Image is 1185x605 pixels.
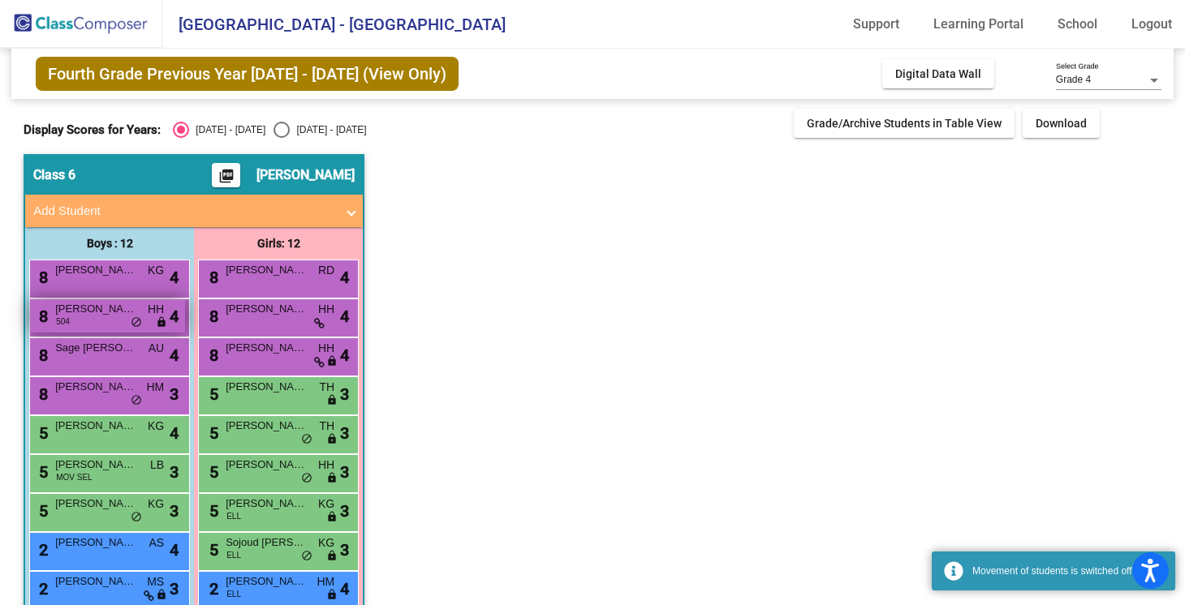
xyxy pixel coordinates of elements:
span: ELL [226,510,241,522]
span: 4 [170,304,179,328]
span: 3 [170,577,179,601]
span: 5 [205,501,218,521]
span: KG [318,496,334,513]
span: do_not_disturb_alt [131,511,142,524]
button: Grade/Archive Students in Table View [794,109,1015,138]
span: Sojoud [PERSON_NAME] [226,534,307,551]
span: 8 [205,345,218,365]
span: 5 [35,423,48,443]
span: 3 [170,499,179,523]
span: [GEOGRAPHIC_DATA] - [GEOGRAPHIC_DATA] [162,11,506,37]
span: 8 [35,345,48,365]
span: Download [1036,117,1087,130]
span: lock [156,589,167,602]
span: 5 [205,462,218,482]
span: 3 [170,382,179,406]
span: lock [326,472,338,485]
span: TH [320,379,335,396]
span: AS [149,534,165,551]
span: AU [149,340,164,357]
mat-radio-group: Select an option [173,122,366,138]
mat-expansion-panel-header: Add Student [25,195,363,227]
span: ELL [226,549,241,561]
button: Download [1023,109,1100,138]
span: 4 [170,265,179,290]
span: 3 [340,538,349,562]
span: 504 [56,315,70,328]
span: 4 [170,421,179,445]
span: [PERSON_NAME] [55,262,136,278]
span: Grade 4 [1056,74,1091,85]
span: [PERSON_NAME] [55,573,136,590]
span: 4 [340,265,349,290]
span: [PERSON_NAME] [226,418,307,434]
span: 5 [205,384,218,404]
span: 5 [35,501,48,521]
span: 8 [35,307,48,326]
span: HH [148,301,164,318]
span: 8 [205,307,218,326]
span: MS [147,573,164,590]
span: 4 [340,304,349,328]
span: Display Scores for Years: [24,122,161,137]
span: [PERSON_NAME] [226,457,307,473]
span: 5 [205,540,218,560]
span: Digital Data Wall [895,67,981,80]
span: [PERSON_NAME] [226,340,307,356]
span: lock [326,433,338,446]
span: 3 [340,421,349,445]
button: Digital Data Wall [882,59,994,88]
span: KG [148,418,164,435]
span: [PERSON_NAME] [256,167,355,183]
span: lock [326,550,338,563]
span: 8 [35,384,48,404]
span: 3 [340,499,349,523]
span: 3 [170,460,179,484]
span: [PERSON_NAME] [226,262,307,278]
span: HM [317,573,334,590]
div: [DATE] - [DATE] [189,122,265,137]
span: [PERSON_NAME] [55,418,136,434]
span: [PERSON_NAME] [226,496,307,512]
span: MOV SEL [56,471,92,483]
span: 4 [170,343,179,367]
span: HH [318,340,334,357]
mat-panel-title: Add Student [33,202,335,221]
span: 8 [205,268,218,287]
span: ELL [226,588,241,600]
div: Movement of students is switched off [972,564,1163,578]
span: do_not_disturb_alt [301,550,312,563]
span: Class 6 [33,167,75,183]
span: 2 [35,540,48,560]
span: [PERSON_NAME] [226,573,307,590]
span: [PERSON_NAME] [55,496,136,512]
span: 8 [35,268,48,287]
span: 4 [340,577,349,601]
span: 5 [205,423,218,443]
a: Logout [1118,11,1185,37]
span: KG [148,262,164,279]
span: [PERSON_NAME] [226,379,307,395]
a: School [1045,11,1110,37]
span: do_not_disturb_alt [301,472,312,485]
span: lock [326,589,338,602]
span: lock [156,316,167,329]
span: do_not_disturb_alt [131,316,142,329]
span: do_not_disturb_alt [301,433,312,446]
div: Girls: 12 [194,227,363,260]
span: lock [326,511,338,524]
span: 2 [205,579,218,599]
span: HH [318,457,334,474]
span: lock [326,355,338,368]
span: do_not_disturb_alt [131,394,142,407]
a: Support [840,11,912,37]
span: HM [146,379,164,396]
span: Sage [PERSON_NAME] [55,340,136,356]
span: 2 [35,579,48,599]
span: Grade/Archive Students in Table View [807,117,1002,130]
span: HH [318,301,334,318]
span: lock [326,394,338,407]
mat-icon: picture_as_pdf [217,168,236,191]
div: [DATE] - [DATE] [290,122,366,137]
span: [PERSON_NAME] [55,534,136,551]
